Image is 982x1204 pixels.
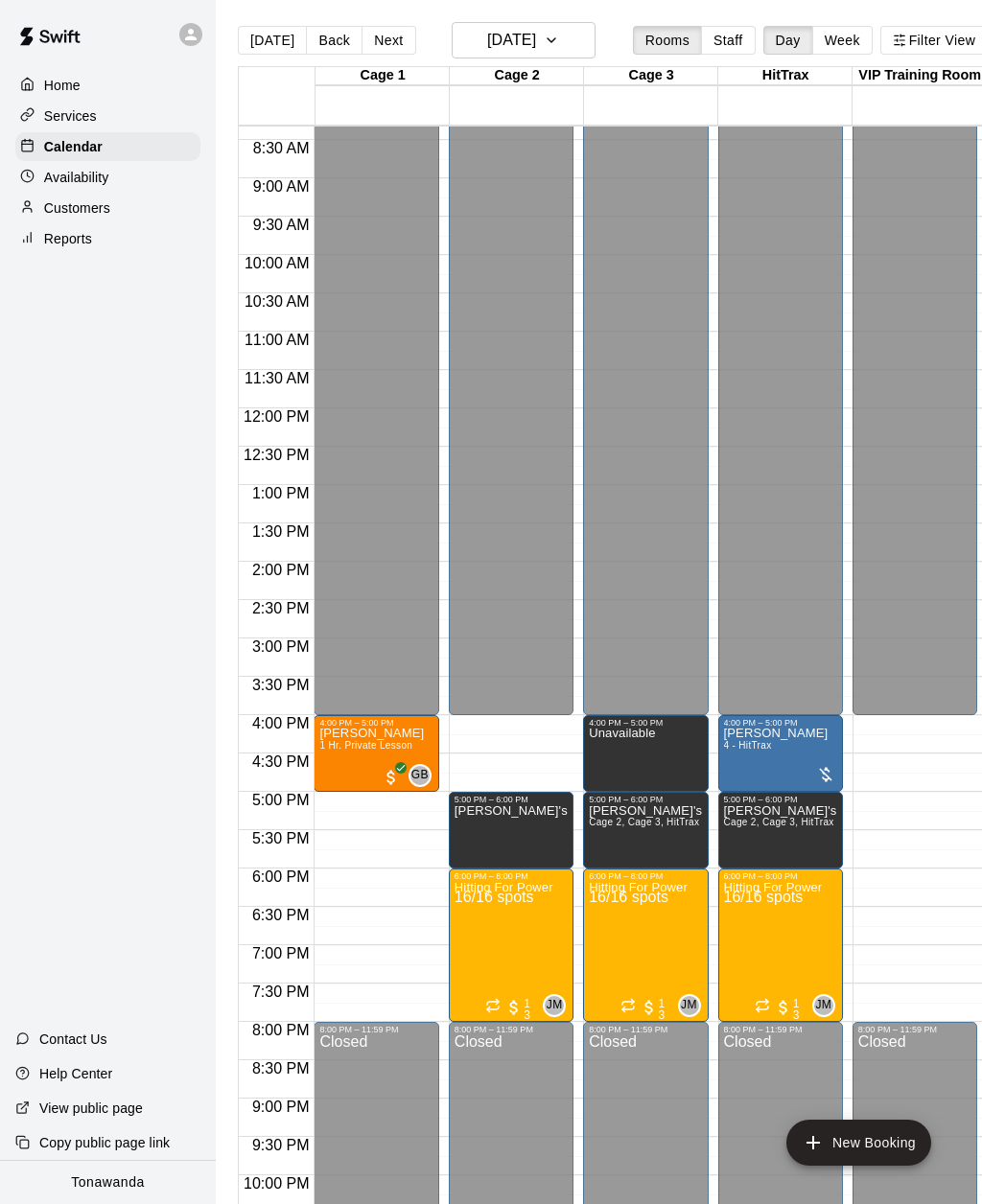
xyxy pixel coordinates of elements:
button: Week [812,26,873,55]
button: Next [362,26,415,55]
span: 4:00 PM [247,715,315,731]
div: 8:00 PM – 11:59 PM [319,1025,433,1034]
span: 9:00 PM [247,1099,315,1115]
div: Jared MacFarland [543,994,566,1017]
div: 4:00 PM – 5:00 PM [724,718,837,728]
span: 1:30 PM [247,523,315,540]
div: 4:00 PM – 5:00 PM: Henry Schwartz [314,715,438,792]
span: JM [681,996,697,1015]
span: 16/16 spots filled [724,889,804,905]
span: 5:30 PM [247,830,315,846]
div: Cage 3 [584,67,718,85]
div: 5:00 PM – 6:00 PM [455,795,568,804]
p: Home [44,76,81,95]
span: 5:00 PM [247,792,315,808]
span: 10:30 AM [240,293,315,310]
p: Tonawanda [71,1172,145,1192]
span: 1:00 PM [247,485,315,501]
span: JM [815,996,831,1015]
button: [DATE] [452,22,596,58]
span: 13 / 16 customers have paid [774,998,805,1017]
span: 8:30 PM [247,1060,315,1077]
div: Jared MacFarland [812,994,835,1017]
div: 6:00 PM – 8:00 PM [589,871,702,881]
div: 4:00 PM – 5:00 PM: 4 - HitTrax [718,715,843,792]
span: Recurring event [755,998,770,1016]
span: 13 / 16 customers have paid [640,998,670,1017]
a: Availability [15,163,200,192]
p: Help Center [39,1064,112,1083]
p: Contact Us [39,1030,107,1049]
a: Customers [15,194,200,222]
div: 5:00 PM – 6:00 PM: Ron's Daughters Team [449,792,573,868]
span: 12:30 PM [239,447,314,463]
span: 12:00 PM [239,408,314,425]
p: Reports [44,229,92,248]
button: Back [306,26,362,55]
div: 8:00 PM – 11:59 PM [858,1025,971,1034]
span: 13 [659,998,670,1009]
a: Reports [15,224,200,253]
span: 2:00 PM [247,562,315,578]
button: Rooms [633,26,702,55]
span: 11:00 AM [240,332,315,348]
div: 6:00 PM – 8:00 PM [724,871,837,881]
span: Cage 2, Cage 3, HitTrax [724,817,834,827]
p: Services [44,106,97,126]
h6: [DATE] [487,27,536,54]
span: Cage 2, Cage 3, HitTrax [589,817,699,827]
div: Grant Bickham [409,764,432,787]
div: Cage 1 [316,67,450,85]
span: Jared MacFarland [550,994,566,1017]
span: 13 [524,998,535,1009]
span: Jared MacFarland [686,994,701,1017]
span: 3:00 PM [247,638,315,655]
div: 5:00 PM – 6:00 PM [724,795,837,804]
span: 6:30 PM [247,907,315,923]
span: 4:30 PM [247,753,315,770]
span: GB [411,766,429,785]
span: 10:00 PM [239,1175,314,1192]
span: Recurring event [620,998,636,1016]
span: 9:30 AM [248,217,315,233]
a: Calendar [15,132,200,161]
div: Jared MacFarland [678,994,701,1017]
div: 8:00 PM – 11:59 PM [589,1025,702,1034]
div: 4:00 PM – 5:00 PM: Unavailable [583,715,708,792]
p: Customers [44,198,110,218]
span: Grant Bickham [416,764,432,787]
span: JM [547,996,563,1015]
span: 10:00 AM [240,255,315,271]
span: 8:00 PM [247,1022,315,1038]
div: Home [15,71,200,100]
button: add [786,1120,931,1166]
span: 4 - HitTrax [724,740,772,751]
span: 6:00 PM [247,868,315,885]
span: 16/16 spots filled [455,889,534,905]
span: 7:00 PM [247,945,315,961]
div: 5:00 PM – 6:00 PM: Ron's Daughters Team [718,792,843,868]
div: 6:00 PM – 8:00 PM: Hitting For Power [718,868,843,1022]
span: 3:30 PM [247,677,315,693]
div: Cage 2 [450,67,584,85]
a: Services [15,102,200,130]
span: 9:30 PM [247,1137,315,1153]
p: Copy public page link [39,1133,170,1152]
div: 5:00 PM – 6:00 PM [589,795,702,804]
span: 13 [793,998,805,1009]
div: 4:00 PM – 5:00 PM [319,718,433,728]
span: 8:30 AM [248,140,315,156]
div: 6:00 PM – 8:00 PM [455,871,568,881]
span: 9:00 AM [248,178,315,195]
span: Jared MacFarland [820,994,835,1017]
span: Recurring event [485,998,501,1016]
span: 13 / 16 customers have paid [504,998,535,1017]
div: 5:00 PM – 6:00 PM: Ron's Daughters Team [583,792,708,868]
span: All customers have paid [382,768,401,787]
span: 16/16 spots filled [589,889,668,905]
p: Availability [44,168,109,187]
div: HitTrax [718,67,853,85]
